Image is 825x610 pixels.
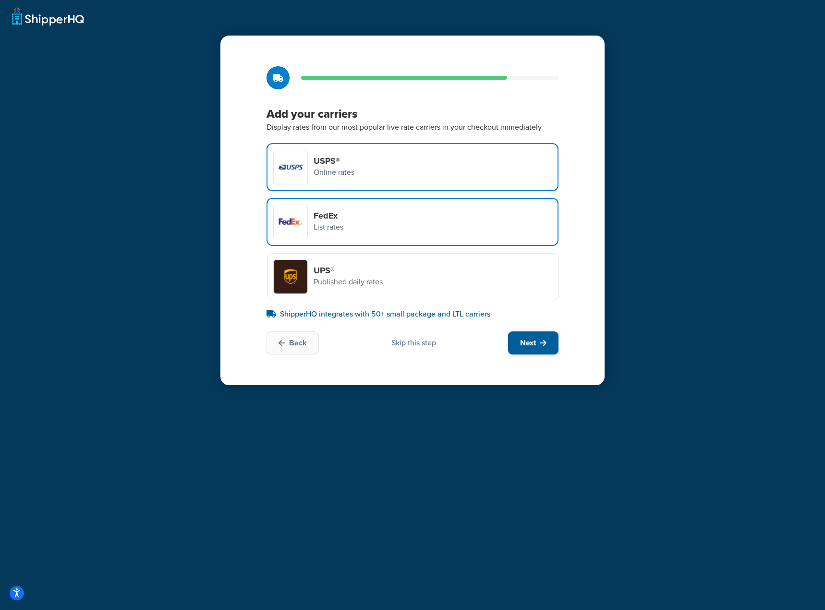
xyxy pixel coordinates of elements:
p: List rates [314,221,343,233]
span: Back [289,338,307,348]
h3: Add your carriers [267,107,558,121]
div: Skip this step [391,338,436,348]
button: Back [267,331,319,354]
p: ShipperHQ integrates with 50+ small package and LTL carriers [267,308,558,320]
span: Next [520,338,536,348]
p: Published daily rates [314,276,383,288]
h4: UPS® [314,265,383,276]
h4: USPS® [314,156,354,166]
p: Display rates from our most popular live rate carriers in your checkout immediately [267,121,558,134]
p: Online rates [314,166,354,179]
h4: FedEx [314,210,343,221]
button: Next [508,331,558,354]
